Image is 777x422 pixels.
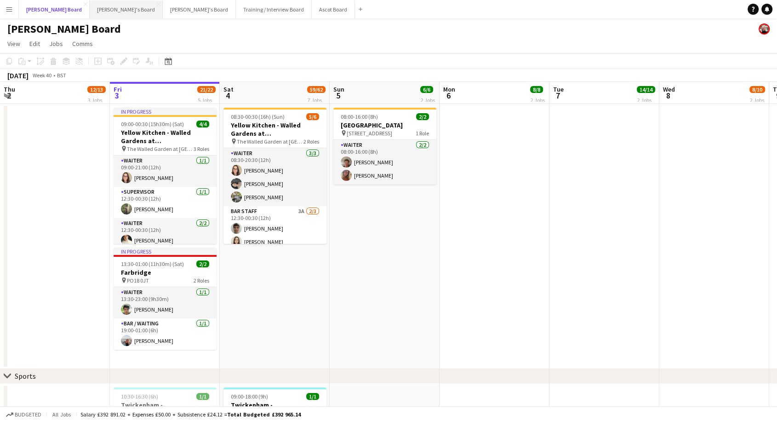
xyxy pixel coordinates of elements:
span: 21/22 [197,86,216,93]
span: View [7,40,20,48]
app-job-card: 08:00-16:00 (8h)2/2[GEOGRAPHIC_DATA] [STREET_ADDRESS]1 RoleWaiter2/208:00-16:00 (8h)[PERSON_NAME]... [333,108,436,185]
span: 8/10 [749,86,765,93]
span: Mon [443,85,455,93]
h3: Yellow Kitchen - Walled Gardens at [GEOGRAPHIC_DATA] [223,121,326,138]
app-card-role: Waiter1/109:00-21:00 (12h)[PERSON_NAME] [114,156,217,187]
div: In progress [114,108,217,115]
div: 3 Jobs [88,94,105,101]
span: 5/6 [306,113,319,120]
span: Jobs [49,40,63,48]
span: 1/1 [306,393,319,400]
div: [DATE] [7,71,29,80]
button: Training / Interview Board [236,0,312,18]
span: All jobs [51,411,73,418]
span: 2/2 [196,260,209,267]
span: 2 Roles [303,138,319,145]
span: 12/13 [87,86,106,93]
span: 3 Roles [194,145,209,152]
span: 3 [112,90,122,101]
span: 6 [442,90,455,101]
h1: [PERSON_NAME] Board [7,22,121,36]
span: Total Budgeted £392 965.14 [227,411,301,418]
span: 8 [662,90,675,101]
span: 59/62 [307,86,326,93]
button: [PERSON_NAME]'s Board [163,0,236,18]
button: Budgeted [5,410,43,420]
div: 7 Jobs [308,94,325,101]
div: BST [57,72,66,79]
span: 08:30-00:30 (16h) (Sun) [231,113,285,120]
span: 14/14 [637,86,655,93]
app-card-role: Waiter1/113:30-23:00 (9h30m)[PERSON_NAME] [114,287,217,318]
app-card-role: Waiter2/208:00-16:00 (8h)[PERSON_NAME][PERSON_NAME] [333,140,436,185]
h3: Twickenham - [GEOGRAPHIC_DATA] [GEOGRAPHIC_DATA] vs [GEOGRAPHIC_DATA] [114,401,217,417]
span: Sat [223,85,234,93]
span: 6/6 [420,86,433,93]
span: Thu [4,85,15,93]
h3: Yellow Kitchen - Walled Gardens at [GEOGRAPHIC_DATA] [114,128,217,145]
div: 5 Jobs [198,94,215,101]
div: 2 Jobs [637,94,655,101]
span: 13:30-01:00 (11h30m) (Sat) [121,260,184,267]
span: Edit [29,40,40,48]
button: [PERSON_NAME]'s Board [90,0,163,18]
app-card-role: Waiter2/212:30-00:30 (12h)[PERSON_NAME] [114,218,217,263]
span: 5 [332,90,344,101]
div: 2 Jobs [421,94,435,101]
span: The Walled Garden at [GEOGRAPHIC_DATA] [127,145,194,152]
span: 2 Roles [194,277,209,284]
h3: Farbridge [114,268,217,277]
h3: [GEOGRAPHIC_DATA] [333,121,436,129]
span: 8/8 [530,86,543,93]
span: Sun [333,85,344,93]
span: [STREET_ADDRESS] [347,130,392,137]
span: 1 Role [416,130,429,137]
app-card-role: Bar / Waiting1/119:00-01:00 (6h)[PERSON_NAME] [114,318,217,350]
span: 2/2 [416,113,429,120]
a: Comms [69,38,97,50]
a: View [4,38,24,50]
span: 09:00-18:00 (9h) [231,393,268,400]
button: [PERSON_NAME] Board [19,0,90,18]
app-job-card: 08:30-00:30 (16h) (Sun)5/6Yellow Kitchen - Walled Gardens at [GEOGRAPHIC_DATA] The Walled Garden ... [223,108,326,244]
a: Jobs [46,38,67,50]
span: Wed [663,85,675,93]
app-job-card: In progress09:00-00:30 (15h30m) (Sat)4/4Yellow Kitchen - Walled Gardens at [GEOGRAPHIC_DATA] The ... [114,108,217,244]
div: Sports [15,371,36,381]
span: 10:30-16:30 (6h) [121,393,158,400]
span: 09:00-00:30 (15h30m) (Sat) [121,121,184,127]
span: The Walled Garden at [GEOGRAPHIC_DATA] [237,138,303,145]
div: 2 Jobs [750,94,765,101]
div: In progress [114,248,217,255]
span: Budgeted [15,411,41,418]
app-card-role: Supervisor1/112:30-00:30 (12h)[PERSON_NAME] [114,187,217,218]
span: Comms [72,40,93,48]
span: 2 [2,90,15,101]
span: 4/4 [196,121,209,127]
span: 4 [222,90,234,101]
div: Salary £392 891.02 + Expenses £50.00 + Subsistence £24.12 = [80,411,301,418]
a: Edit [26,38,44,50]
app-job-card: In progress13:30-01:00 (11h30m) (Sat)2/2Farbridge PO18 0JT2 RolesWaiter1/113:30-23:00 (9h30m)[PER... [114,248,217,350]
button: Ascot Board [312,0,355,18]
span: Fri [114,85,122,93]
h3: Twickenham - [GEOGRAPHIC_DATA] [GEOGRAPHIC_DATA] vs [GEOGRAPHIC_DATA] [223,401,326,417]
div: 2 Jobs [531,94,545,101]
app-card-role: Waiter3/308:30-20:30 (12h)[PERSON_NAME][PERSON_NAME][PERSON_NAME] [223,148,326,206]
span: 1/1 [196,393,209,400]
app-card-role: BAR STAFF3A2/312:30-00:30 (12h)[PERSON_NAME][PERSON_NAME] [223,206,326,264]
span: 08:00-16:00 (8h) [341,113,378,120]
span: Tue [553,85,564,93]
span: 7 [552,90,564,101]
span: PO18 0JT [127,277,149,284]
span: Week 40 [30,72,53,79]
app-user-avatar: Kathryn Davies [759,23,770,35]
